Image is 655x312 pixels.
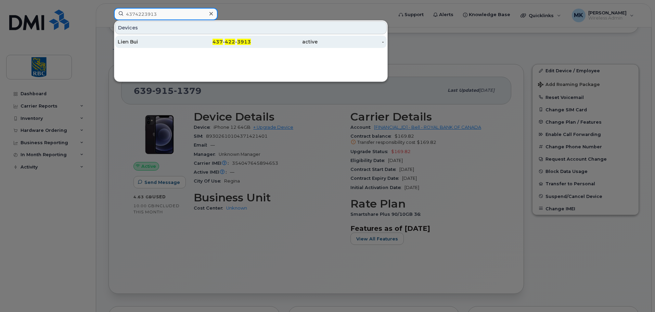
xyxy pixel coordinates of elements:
[115,21,387,34] div: Devices
[184,38,251,45] div: - -
[118,38,184,45] div: Lien Bui
[251,38,318,45] div: active
[225,39,235,45] span: 422
[318,38,384,45] div: -
[213,39,223,45] span: 437
[115,36,387,48] a: Lien Bui437-422-3913active-
[114,8,218,20] input: Find something...
[237,39,251,45] span: 3913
